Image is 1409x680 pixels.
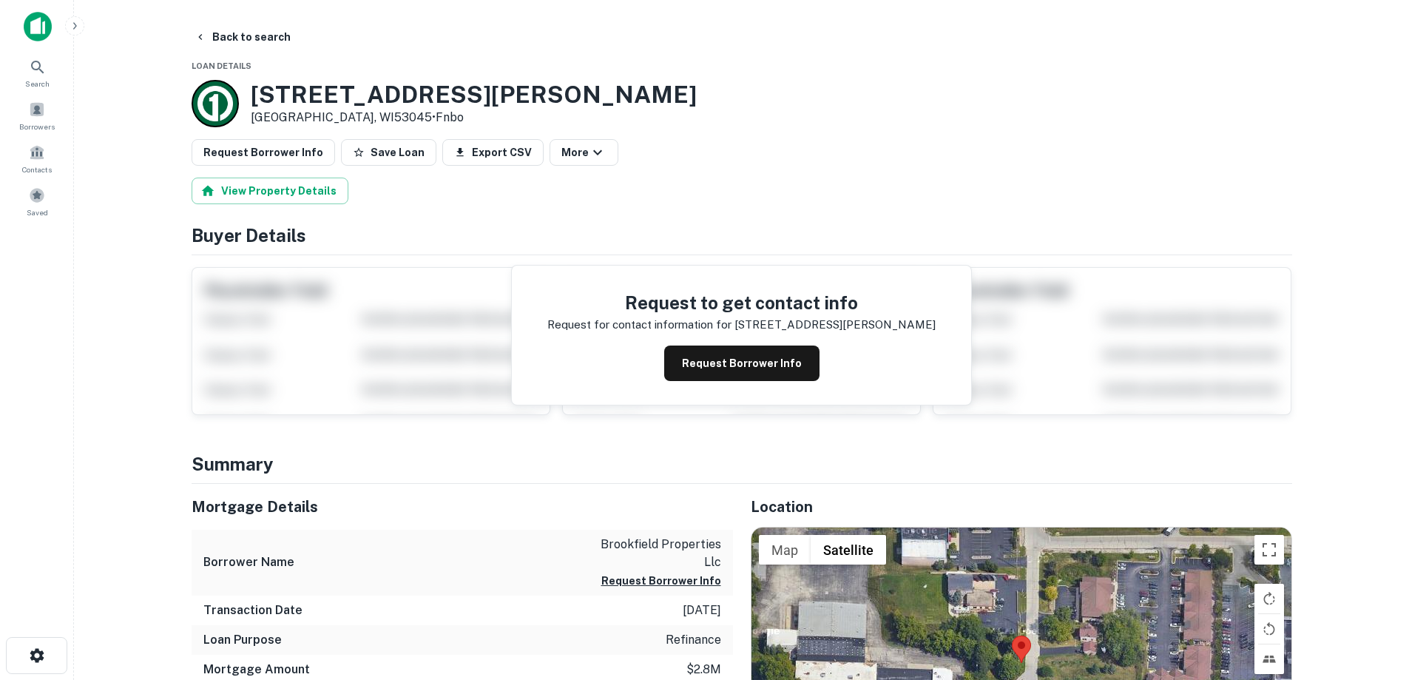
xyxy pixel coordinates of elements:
a: Contacts [4,138,70,178]
span: Search [25,78,50,90]
p: [DATE] [683,602,721,619]
p: brookfield properties llc [588,536,721,571]
button: Request Borrower Info [601,572,721,590]
button: Toggle fullscreen view [1254,535,1284,565]
button: Rotate map counterclockwise [1254,614,1284,644]
button: Export CSV [442,139,544,166]
p: [STREET_ADDRESS][PERSON_NAME] [734,316,936,334]
p: $2.8m [686,661,721,679]
h4: Buyer Details [192,222,1292,249]
span: Borrowers [19,121,55,132]
span: Loan Details [192,61,251,70]
h6: Mortgage Amount [203,661,310,679]
button: Save Loan [341,139,436,166]
button: Request Borrower Info [192,139,335,166]
span: Contacts [22,164,52,175]
a: Borrowers [4,95,70,135]
h4: Summary [192,451,1292,477]
button: Request Borrower Info [664,346,820,381]
p: Request for contact information for [547,316,731,334]
button: Tilt map [1254,644,1284,674]
button: Show satellite imagery [811,535,886,565]
a: Fnbo [436,110,464,124]
span: Saved [27,206,48,218]
h5: Location [751,496,1292,518]
h3: [STREET_ADDRESS][PERSON_NAME] [251,81,697,109]
p: refinance [666,631,721,649]
iframe: Chat Widget [1335,562,1409,633]
h4: Request to get contact info [547,289,936,316]
button: Show street map [759,535,811,565]
p: [GEOGRAPHIC_DATA], WI53045 • [251,109,697,127]
a: Saved [4,181,70,221]
a: Search [4,53,70,92]
button: View Property Details [192,178,348,204]
button: Back to search [189,24,297,50]
h6: Transaction Date [203,602,303,619]
h6: Borrower Name [203,553,294,571]
button: More [550,139,618,166]
h6: Loan Purpose [203,631,282,649]
img: capitalize-icon.png [24,12,52,41]
h5: Mortgage Details [192,496,733,518]
button: Rotate map clockwise [1254,584,1284,613]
